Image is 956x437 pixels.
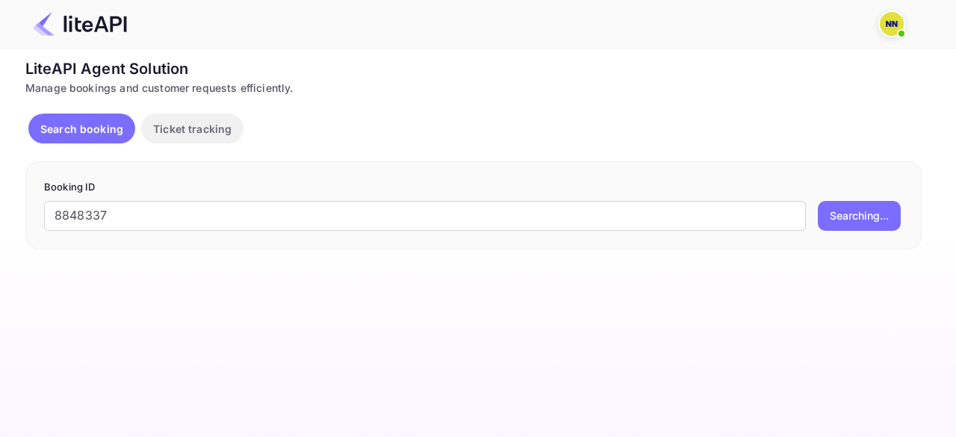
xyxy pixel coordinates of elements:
[25,58,922,80] div: LiteAPI Agent Solution
[880,12,904,36] img: N/A N/A
[33,12,127,36] img: LiteAPI Logo
[40,121,123,137] p: Search booking
[44,180,903,195] p: Booking ID
[153,121,232,137] p: Ticket tracking
[25,80,922,96] div: Manage bookings and customer requests efficiently.
[44,201,806,231] input: Enter Booking ID (e.g., 63782194)
[818,201,901,231] button: Searching...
